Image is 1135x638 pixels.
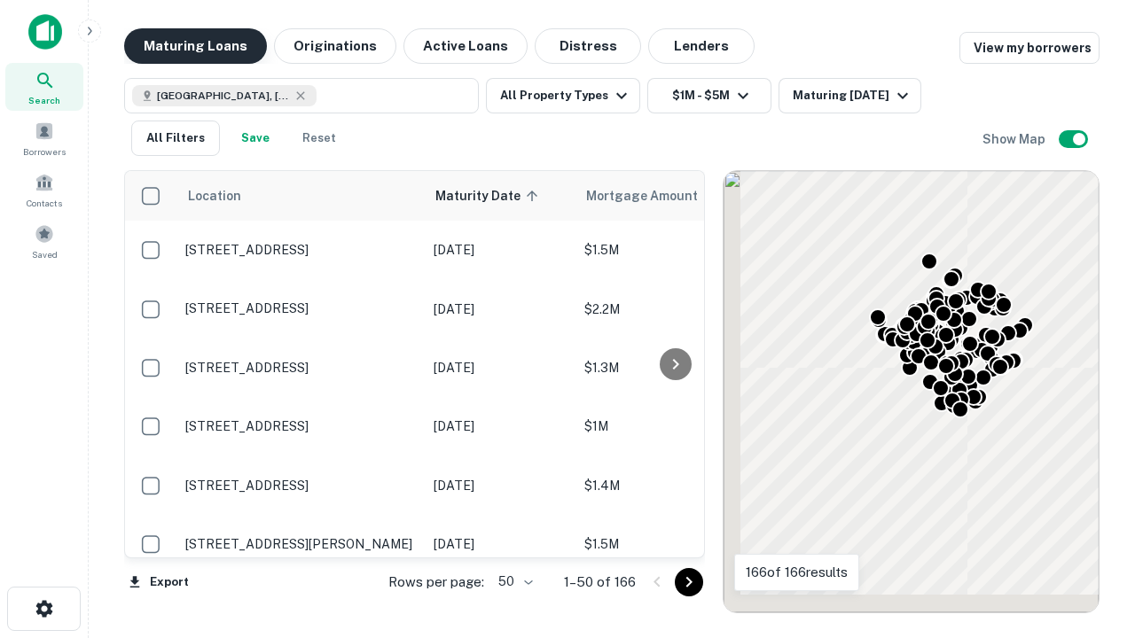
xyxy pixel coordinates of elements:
p: 1–50 of 166 [564,572,636,593]
button: $1M - $5M [647,78,771,113]
a: View my borrowers [959,32,1100,64]
p: $1.4M [584,476,762,495]
h6: Show Map [982,129,1048,149]
p: [STREET_ADDRESS] [185,478,416,494]
img: capitalize-icon.png [28,14,62,50]
p: 166 of 166 results [746,562,848,583]
a: Borrowers [5,114,83,162]
p: [DATE] [434,240,567,260]
button: Save your search to get updates of matches that match your search criteria. [227,121,284,156]
a: Saved [5,217,83,265]
th: Mortgage Amount [575,171,771,221]
button: Maturing Loans [124,28,267,64]
div: 50 [491,569,536,595]
span: Location [187,185,241,206]
button: Go to next page [675,568,703,596]
button: Lenders [648,28,755,64]
a: Contacts [5,166,83,214]
span: Search [28,93,60,107]
p: [DATE] [434,476,567,495]
button: All Filters [131,121,220,156]
iframe: Chat Widget [1046,496,1135,581]
p: [DATE] [434,416,567,436]
p: $2.2M [584,300,762,319]
a: Search [5,63,83,111]
p: $1M [584,416,762,436]
span: Contacts [27,196,62,210]
p: [STREET_ADDRESS] [185,360,416,376]
button: Reset [291,121,348,156]
button: Active Loans [403,28,528,64]
p: [DATE] [434,358,567,377]
div: 0 0 [724,171,1099,612]
button: Export [124,569,193,595]
p: [STREET_ADDRESS] [185,418,416,434]
p: [DATE] [434,534,567,554]
span: Mortgage Amount [586,185,721,206]
p: $1.5M [584,534,762,554]
p: [DATE] [434,300,567,319]
button: [GEOGRAPHIC_DATA], [GEOGRAPHIC_DATA], [GEOGRAPHIC_DATA] [124,78,479,113]
button: All Property Types [486,78,640,113]
span: Maturity Date [435,185,544,206]
span: [GEOGRAPHIC_DATA], [GEOGRAPHIC_DATA], [GEOGRAPHIC_DATA] [157,88,290,104]
span: Saved [32,247,58,261]
p: [STREET_ADDRESS][PERSON_NAME] [185,536,416,552]
th: Location [176,171,425,221]
div: Maturing [DATE] [793,85,913,106]
p: [STREET_ADDRESS] [185,300,416,316]
th: Maturity Date [425,171,575,221]
button: Distress [535,28,641,64]
span: Borrowers [23,144,66,159]
button: Originations [274,28,396,64]
p: [STREET_ADDRESS] [185,242,416,258]
p: $1.3M [584,358,762,377]
p: Rows per page: [388,572,484,593]
p: $1.5M [584,240,762,260]
button: Maturing [DATE] [779,78,921,113]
